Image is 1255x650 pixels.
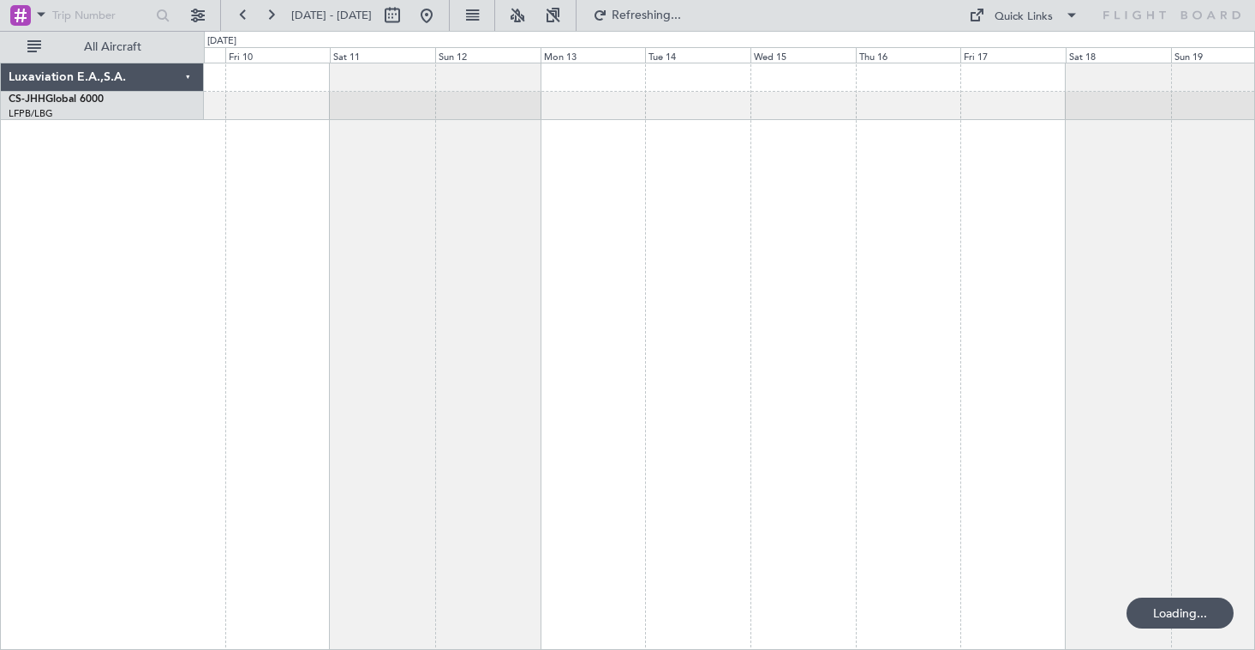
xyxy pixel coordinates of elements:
div: Wed 15 [750,47,856,63]
input: Trip Number [52,3,151,28]
button: Refreshing... [585,2,688,29]
div: Loading... [1127,598,1234,629]
div: Fri 17 [960,47,1066,63]
a: LFPB/LBG [9,107,53,120]
div: Sun 12 [435,47,541,63]
div: Mon 13 [541,47,646,63]
div: Thu 16 [856,47,961,63]
span: All Aircraft [45,41,181,53]
button: Quick Links [960,2,1087,29]
div: [DATE] [207,34,236,49]
a: CS-JHHGlobal 6000 [9,94,104,105]
div: Sat 11 [330,47,435,63]
div: Quick Links [995,9,1053,26]
span: [DATE] - [DATE] [291,8,372,23]
span: Refreshing... [611,9,683,21]
div: Tue 14 [645,47,750,63]
span: CS-JHH [9,94,45,105]
div: Fri 10 [225,47,331,63]
button: All Aircraft [19,33,186,61]
div: Sat 18 [1066,47,1171,63]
